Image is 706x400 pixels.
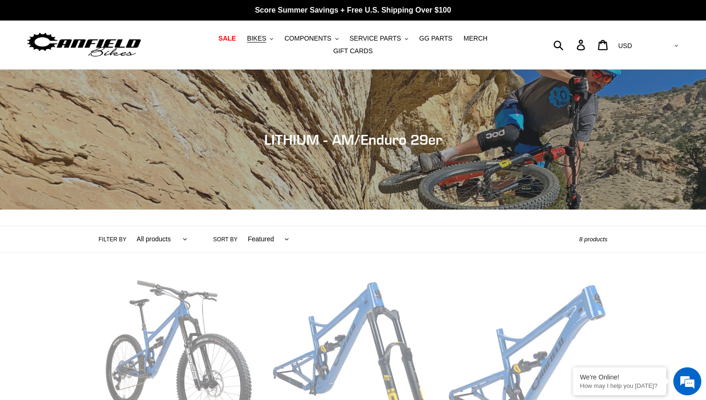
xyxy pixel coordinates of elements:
div: Minimize live chat window [153,5,176,27]
input: Search [558,35,582,55]
label: Sort by [213,235,238,244]
img: d_696896380_company_1647369064580_696896380 [30,47,53,70]
span: 8 products [579,236,607,243]
span: GG PARTS [419,35,452,42]
span: SALE [219,35,236,42]
img: Canfield Bikes [26,30,142,60]
div: We're Online! [580,373,659,381]
span: We're online! [54,118,129,212]
span: SERVICE PARTS [349,35,401,42]
p: How may I help you today? [580,382,659,389]
a: MERCH [459,32,492,45]
textarea: Type your message and hit 'Enter' [5,255,178,288]
a: SALE [214,32,240,45]
span: BIKES [247,35,266,42]
span: LITHIUM - AM/Enduro 29er [264,131,442,148]
button: SERVICE PARTS [345,32,412,45]
span: GIFT CARDS [333,47,373,55]
span: COMPONENTS [284,35,331,42]
label: Filter by [99,235,127,244]
button: COMPONENTS [280,32,343,45]
a: GIFT CARDS [329,45,378,57]
div: Navigation go back [10,51,24,65]
div: Chat with us now [63,52,171,64]
button: BIKES [242,32,278,45]
a: GG PARTS [415,32,457,45]
span: MERCH [464,35,487,42]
